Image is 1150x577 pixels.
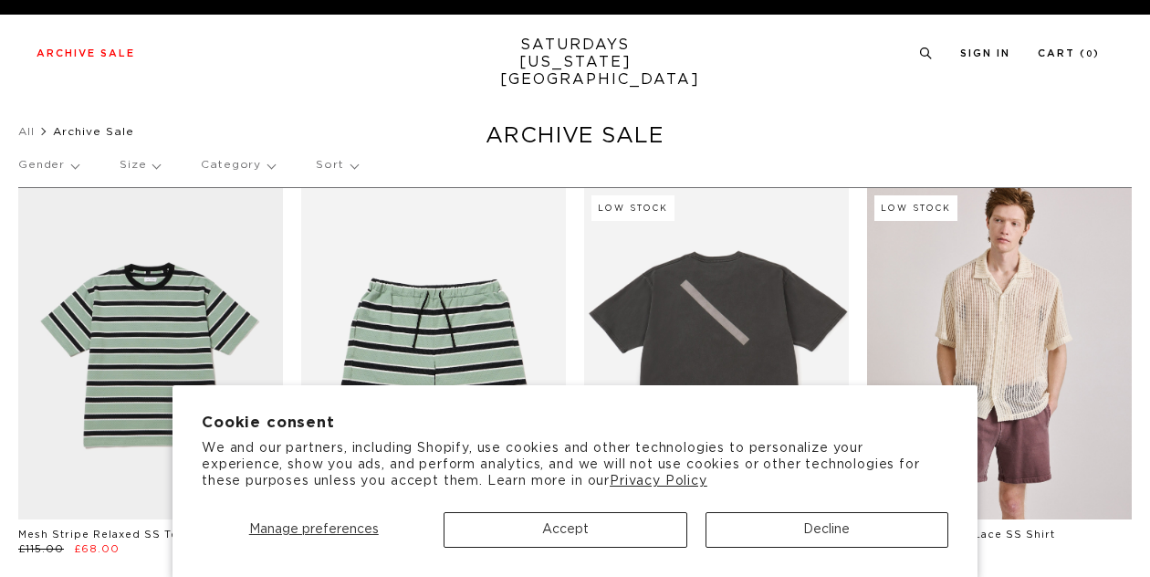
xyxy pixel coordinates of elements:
[202,512,425,548] button: Manage preferences
[74,544,120,554] span: £68.00
[18,126,35,137] a: All
[53,126,134,137] span: Archive Sale
[120,144,160,186] p: Size
[18,544,64,554] span: £115.00
[706,512,948,548] button: Decline
[500,37,651,89] a: SATURDAYS[US_STATE][GEOGRAPHIC_DATA]
[249,523,379,536] span: Manage preferences
[1038,48,1100,58] a: Cart (0)
[201,144,275,186] p: Category
[18,144,78,186] p: Gender
[202,440,948,490] p: We and our partners, including Shopify, use cookies and other technologies to personalize your ex...
[1086,50,1093,58] small: 0
[874,195,957,221] div: Low Stock
[444,512,686,548] button: Accept
[591,195,674,221] div: Low Stock
[960,48,1010,58] a: Sign In
[37,48,135,58] a: Archive Sale
[610,475,707,488] a: Privacy Policy
[18,530,185,540] a: Mesh Stripe Relaxed SS Tee
[202,414,948,432] h2: Cookie consent
[316,144,357,186] p: Sort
